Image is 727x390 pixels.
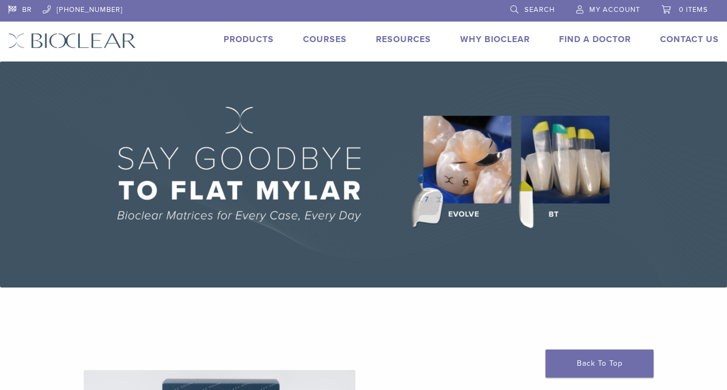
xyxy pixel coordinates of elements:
span: Search [524,5,555,14]
img: Bioclear [8,33,136,49]
a: Products [224,34,274,45]
span: 0 items [679,5,708,14]
a: Back To Top [546,350,654,378]
span: My Account [589,5,640,14]
a: Why Bioclear [460,34,530,45]
a: Resources [376,34,431,45]
a: Courses [303,34,347,45]
a: Find A Doctor [559,34,631,45]
a: Contact Us [660,34,719,45]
